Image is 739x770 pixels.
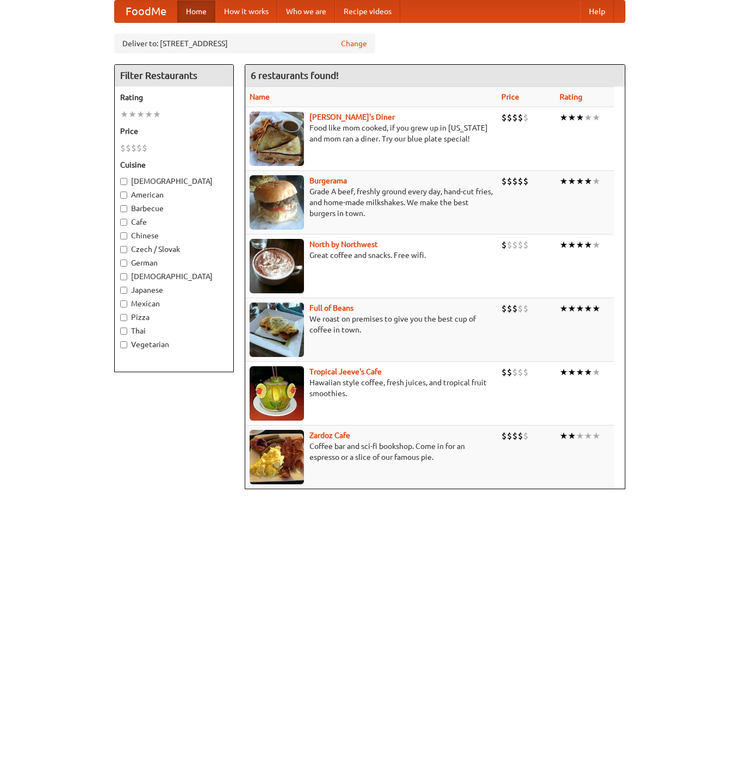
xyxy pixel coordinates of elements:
[120,126,228,137] h5: Price
[120,314,127,321] input: Pizza
[120,341,127,348] input: Vegetarian
[120,271,228,282] label: [DEMOGRAPHIC_DATA]
[592,430,600,442] li: ★
[592,175,600,187] li: ★
[512,239,518,251] li: $
[250,377,493,399] p: Hawaiian style coffee, fresh juices, and tropical fruit smoothies.
[250,303,304,357] img: beans.jpg
[576,175,584,187] li: ★
[576,430,584,442] li: ★
[120,298,228,309] label: Mexican
[523,303,529,315] li: $
[576,303,584,315] li: ★
[120,244,228,255] label: Czech / Slovak
[576,112,584,124] li: ★
[507,112,512,124] li: $
[131,142,136,154] li: $
[523,366,529,378] li: $
[501,239,507,251] li: $
[518,112,523,124] li: $
[584,175,592,187] li: ★
[114,34,375,53] div: Deliver to: [STREET_ADDRESS]
[120,108,128,120] li: ★
[335,1,400,22] a: Recipe videos
[584,366,592,378] li: ★
[120,328,127,335] input: Thai
[251,70,339,81] ng-pluralize: 6 restaurants found!
[250,175,304,230] img: burgerama.jpg
[512,175,518,187] li: $
[507,303,512,315] li: $
[560,112,568,124] li: ★
[501,303,507,315] li: $
[518,366,523,378] li: $
[120,273,127,280] input: [DEMOGRAPHIC_DATA]
[592,366,600,378] li: ★
[309,367,382,376] a: Tropical Jeeve's Cafe
[507,239,512,251] li: $
[507,366,512,378] li: $
[560,430,568,442] li: ★
[592,112,600,124] li: ★
[309,176,347,185] b: Burgerama
[136,142,142,154] li: $
[120,287,127,294] input: Japanese
[560,303,568,315] li: ★
[518,430,523,442] li: $
[120,142,126,154] li: $
[568,366,576,378] li: ★
[142,142,147,154] li: $
[128,108,136,120] li: ★
[153,108,161,120] li: ★
[507,430,512,442] li: $
[250,250,493,261] p: Great coffee and snacks. Free wifi.
[120,159,228,170] h5: Cuisine
[250,441,493,463] p: Coffee bar and sci-fi bookshop. Come in for an espresso or a slice of our famous pie.
[568,239,576,251] li: ★
[120,300,127,307] input: Mexican
[560,175,568,187] li: ★
[120,176,228,187] label: [DEMOGRAPHIC_DATA]
[501,430,507,442] li: $
[120,285,228,295] label: Japanese
[120,339,228,350] label: Vegetarian
[145,108,153,120] li: ★
[120,230,228,241] label: Chinese
[309,304,353,312] a: Full of Beans
[512,430,518,442] li: $
[501,175,507,187] li: $
[501,366,507,378] li: $
[568,430,576,442] li: ★
[512,366,518,378] li: $
[250,93,270,101] a: Name
[576,239,584,251] li: ★
[560,239,568,251] li: ★
[309,113,395,121] a: [PERSON_NAME]'s Diner
[576,366,584,378] li: ★
[120,325,228,336] label: Thai
[592,239,600,251] li: ★
[250,112,304,166] img: sallys.jpg
[523,112,529,124] li: $
[518,175,523,187] li: $
[584,112,592,124] li: ★
[568,112,576,124] li: ★
[277,1,335,22] a: Who we are
[580,1,614,22] a: Help
[518,303,523,315] li: $
[584,430,592,442] li: ★
[250,430,304,484] img: zardoz.jpg
[309,431,350,440] a: Zardoz Cafe
[512,112,518,124] li: $
[250,186,493,219] p: Grade A beef, freshly ground every day, hand-cut fries, and home-made milkshakes. We make the bes...
[250,366,304,421] img: jeeves.jpg
[560,366,568,378] li: ★
[568,303,576,315] li: ★
[518,239,523,251] li: $
[177,1,215,22] a: Home
[250,122,493,144] p: Food like mom cooked, if you grew up in [US_STATE] and mom ran a diner. Try our blue plate special!
[560,93,582,101] a: Rating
